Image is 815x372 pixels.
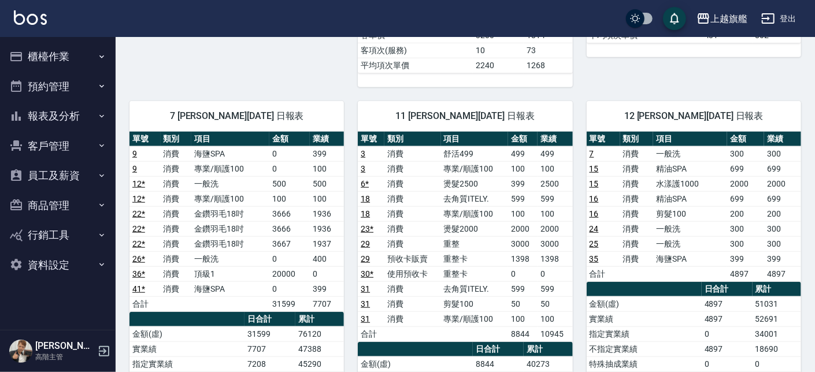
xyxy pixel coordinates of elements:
[143,110,330,122] span: 7 [PERSON_NAME][DATE] 日報表
[441,206,508,221] td: 專業/順護100
[384,311,440,326] td: 消費
[5,220,111,250] button: 行銷工具
[269,251,310,266] td: 0
[764,266,801,281] td: 4897
[508,236,538,251] td: 3000
[129,132,161,147] th: 單號
[653,176,727,191] td: 水漾護1000
[620,221,654,236] td: 消費
[129,296,161,311] td: 合計
[538,251,573,266] td: 1398
[601,110,787,122] span: 12 [PERSON_NAME][DATE] 日報表
[310,251,344,266] td: 400
[653,236,727,251] td: 一般洗
[361,209,370,218] a: 18
[538,221,573,236] td: 2000
[358,132,572,342] table: a dense table
[653,161,727,176] td: 精油SPA
[620,132,654,147] th: 類別
[587,296,702,311] td: 金額(虛)
[727,251,764,266] td: 399
[384,296,440,311] td: 消費
[538,206,573,221] td: 100
[310,146,344,161] td: 399
[441,176,508,191] td: 燙髮2500
[295,312,344,327] th: 累計
[161,266,192,281] td: 消費
[524,58,572,73] td: 1268
[710,12,747,26] div: 上越旗艦
[702,282,753,297] th: 日合計
[441,221,508,236] td: 燙髮2000
[384,266,440,281] td: 使用預收卡
[538,191,573,206] td: 599
[384,132,440,147] th: 類別
[508,191,538,206] td: 599
[244,326,295,341] td: 31599
[441,236,508,251] td: 重整
[244,341,295,356] td: 7707
[361,254,370,263] a: 29
[358,356,473,371] td: 金額(虛)
[524,356,572,371] td: 40273
[161,132,192,147] th: 類別
[753,296,801,311] td: 51031
[702,296,753,311] td: 4897
[508,266,538,281] td: 0
[702,326,753,341] td: 0
[5,161,111,191] button: 員工及薪資
[764,221,801,236] td: 300
[244,356,295,371] td: 7208
[524,43,572,58] td: 73
[384,146,440,161] td: 消費
[5,131,111,161] button: 客戶管理
[5,191,111,221] button: 商品管理
[191,221,269,236] td: 金鑽羽毛18吋
[384,176,440,191] td: 消費
[620,206,654,221] td: 消費
[764,146,801,161] td: 300
[269,281,310,296] td: 0
[727,236,764,251] td: 300
[441,146,508,161] td: 舒活499
[358,43,473,58] td: 客項次(服務)
[590,164,599,173] a: 15
[508,146,538,161] td: 499
[5,42,111,72] button: 櫃檯作業
[590,149,594,158] a: 7
[587,266,620,281] td: 合計
[663,7,686,30] button: save
[269,221,310,236] td: 3666
[161,176,192,191] td: 消費
[310,266,344,281] td: 0
[9,340,32,363] img: Person
[764,176,801,191] td: 2000
[473,58,524,73] td: 2240
[538,236,573,251] td: 3000
[620,191,654,206] td: 消費
[757,8,801,29] button: 登出
[269,206,310,221] td: 3666
[727,132,764,147] th: 金額
[727,191,764,206] td: 699
[132,149,137,158] a: 9
[191,206,269,221] td: 金鑽羽毛18吋
[310,176,344,191] td: 500
[361,164,365,173] a: 3
[587,132,801,282] table: a dense table
[702,341,753,356] td: 4897
[764,236,801,251] td: 300
[372,110,558,122] span: 11 [PERSON_NAME][DATE] 日報表
[538,132,573,147] th: 業績
[269,146,310,161] td: 0
[384,206,440,221] td: 消費
[764,251,801,266] td: 399
[161,251,192,266] td: 消費
[310,206,344,221] td: 1936
[441,161,508,176] td: 專業/順護100
[5,101,111,131] button: 報表及分析
[441,132,508,147] th: 項目
[35,340,94,352] h5: [PERSON_NAME]
[590,239,599,248] a: 25
[620,176,654,191] td: 消費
